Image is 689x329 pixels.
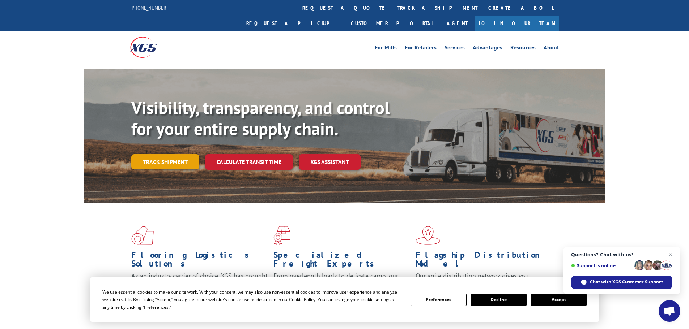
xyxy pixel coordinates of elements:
span: Close chat [666,250,675,259]
span: Support is online [571,263,632,268]
img: xgs-icon-focused-on-flooring-red [273,226,290,245]
a: About [544,45,559,53]
a: Agent [439,16,475,31]
a: XGS ASSISTANT [299,154,361,170]
a: Services [445,45,465,53]
span: Cookie Policy [289,296,315,303]
span: Chat with XGS Customer Support [590,279,663,285]
a: Track shipment [131,154,199,169]
button: Decline [471,294,527,306]
a: For Mills [375,45,397,53]
a: Resources [510,45,536,53]
span: As an industry carrier of choice, XGS has brought innovation and dedication to flooring logistics... [131,272,268,297]
div: Open chat [659,300,680,322]
b: Visibility, transparency, and control for your entire supply chain. [131,96,390,140]
a: Join Our Team [475,16,559,31]
h1: Flooring Logistics Solutions [131,251,268,272]
a: Request a pickup [241,16,345,31]
a: [PHONE_NUMBER] [130,4,168,11]
span: Our agile distribution network gives you nationwide inventory management on demand. [416,272,549,289]
a: For Retailers [405,45,437,53]
img: xgs-icon-total-supply-chain-intelligence-red [131,226,154,245]
h1: Flagship Distribution Model [416,251,552,272]
button: Preferences [411,294,466,306]
p: From overlength loads to delicate cargo, our experienced staff knows the best way to move your fr... [273,272,410,304]
span: Questions? Chat with us! [571,252,672,257]
a: Customer Portal [345,16,439,31]
a: Calculate transit time [205,154,293,170]
a: Advantages [473,45,502,53]
div: Chat with XGS Customer Support [571,276,672,289]
div: We use essential cookies to make our site work. With your consent, we may also use non-essential ... [102,288,402,311]
div: Cookie Consent Prompt [90,277,599,322]
button: Accept [531,294,587,306]
h1: Specialized Freight Experts [273,251,410,272]
span: Preferences [144,304,169,310]
img: xgs-icon-flagship-distribution-model-red [416,226,441,245]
